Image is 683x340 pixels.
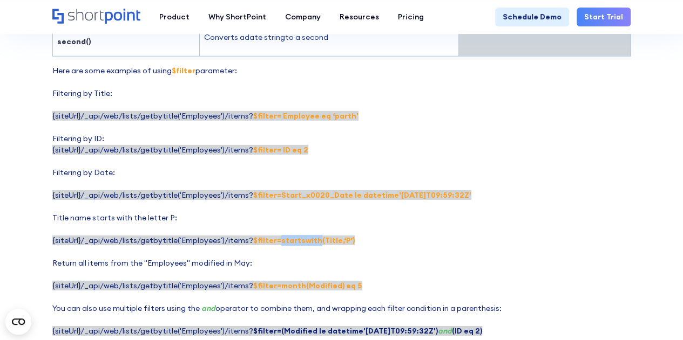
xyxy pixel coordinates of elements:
[52,9,140,25] a: Home
[204,32,454,43] p: Converts a to a second
[330,8,388,26] a: Resources
[629,288,683,340] iframe: Chat Widget
[285,11,321,23] div: Company
[438,326,482,336] strong: (ID eq 2)
[253,190,471,200] strong: $filter=Start_x0020_Date le datetime'[DATE]T09:59:32Z'
[52,65,631,337] p: Here are some examples of using parameter: Filtering by Title: Filtering by ID: Filtering by Date...
[208,11,266,23] div: Why ShortPoint
[52,111,359,121] span: {siteUrl}/_api/web/lists/getbytitle('Employees')/items?
[172,66,195,75] strong: $filter
[57,37,91,46] strong: second()
[253,281,362,290] strong: $filter=month(Modified) eq 5
[340,11,379,23] div: Resources
[5,309,31,335] button: Open CMP widget
[253,111,359,121] strong: $filter= Employee eq ‘parth'
[245,32,285,42] span: date string
[253,145,308,155] strong: $filter= ID eq 2
[52,145,308,155] span: {siteUrl}/_api/web/lists/getbytitle('Employees')/items?
[52,190,471,200] span: {siteUrl}/_api/web/lists/getbytitle('Employees')/items?
[577,8,631,26] a: Start Trial
[495,8,569,26] a: Schedule Demo
[201,303,215,313] em: and
[52,326,482,336] span: {siteUrl}/_api/web/lists/getbytitle('Employees')/items?
[398,11,424,23] div: Pricing
[199,8,275,26] a: Why ShortPoint
[159,11,190,23] div: Product
[438,326,452,336] em: and
[52,235,355,245] span: {siteUrl}/_api/web/lists/getbytitle('Employees')/items?
[253,326,438,336] strong: $filter=(Modified le datetime'[DATE]T09:59:32Z')
[52,281,362,290] span: {siteUrl}/_api/web/lists/getbytitle('Employees')/items?
[388,8,433,26] a: Pricing
[253,235,355,245] strong: $filter=startswith(Title,‘P’)
[275,8,330,26] a: Company
[150,8,199,26] a: Product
